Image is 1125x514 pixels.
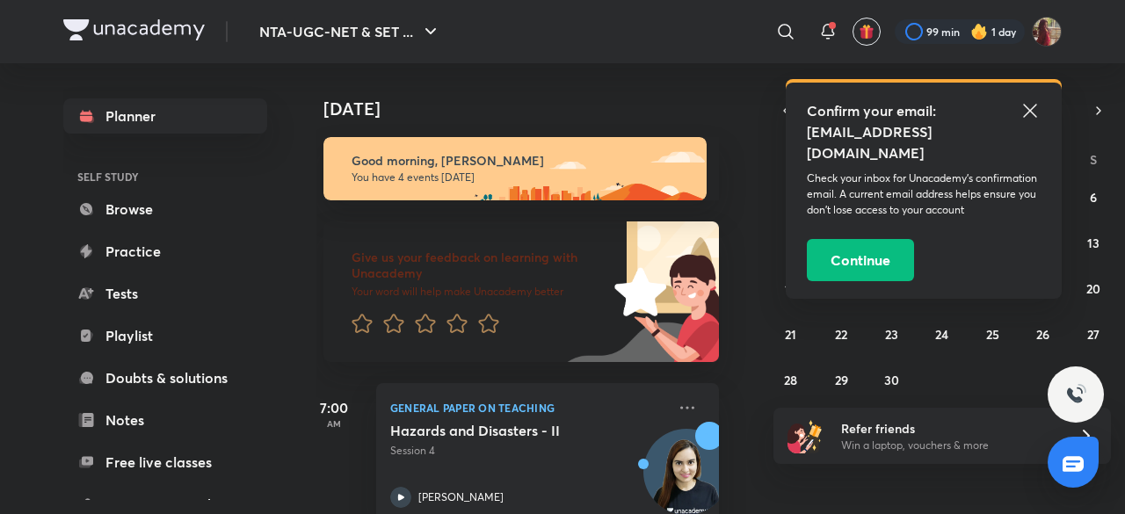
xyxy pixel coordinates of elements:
[63,162,267,192] h6: SELF STUDY
[418,489,504,505] p: [PERSON_NAME]
[1079,274,1107,302] button: September 20, 2025
[935,326,948,343] abbr: September 24, 2025
[1079,183,1107,211] button: September 6, 2025
[1087,235,1100,251] abbr: September 13, 2025
[878,320,906,348] button: September 23, 2025
[1079,228,1107,257] button: September 13, 2025
[777,320,805,348] button: September 21, 2025
[1090,151,1097,168] abbr: Saturday
[555,221,719,362] img: feedback_image
[1090,189,1097,206] abbr: September 6, 2025
[777,366,805,394] button: September 28, 2025
[1079,320,1107,348] button: September 27, 2025
[784,372,797,388] abbr: September 28, 2025
[1065,384,1086,405] img: ttu
[299,418,369,429] p: AM
[299,397,369,418] h5: 7:00
[63,192,267,227] a: Browse
[63,234,267,269] a: Practice
[777,274,805,302] button: September 14, 2025
[970,23,988,40] img: streak
[807,121,1041,163] h5: [EMAIL_ADDRESS][DOMAIN_NAME]
[986,326,999,343] abbr: September 25, 2025
[63,318,267,353] a: Playlist
[390,422,609,439] h5: Hazards and Disasters - II
[63,402,267,438] a: Notes
[352,285,608,299] p: Your word will help make Unacademy better
[835,326,847,343] abbr: September 22, 2025
[785,280,797,297] abbr: September 14, 2025
[1036,326,1049,343] abbr: September 26, 2025
[323,137,707,200] img: morning
[63,98,267,134] a: Planner
[1087,326,1100,343] abbr: September 27, 2025
[978,320,1006,348] button: September 25, 2025
[928,320,956,348] button: September 24, 2025
[841,419,1057,438] h6: Refer friends
[390,397,666,418] p: General Paper on Teaching
[841,438,1057,453] p: Win a laptop, vouchers & more
[1032,17,1062,47] img: Srishti Sharma
[807,239,914,281] button: Continue
[878,366,906,394] button: September 30, 2025
[63,445,267,480] a: Free live classes
[1086,280,1100,297] abbr: September 20, 2025
[352,170,691,185] p: You have 4 events [DATE]
[787,418,823,453] img: referral
[63,276,267,311] a: Tests
[249,14,452,49] button: NTA-UGC-NET & SET ...
[807,100,1041,121] h5: Confirm your email:
[885,326,898,343] abbr: September 23, 2025
[827,320,855,348] button: September 22, 2025
[884,372,899,388] abbr: September 30, 2025
[352,153,691,169] h6: Good morning, [PERSON_NAME]
[853,18,881,46] button: avatar
[835,372,848,388] abbr: September 29, 2025
[1029,320,1057,348] button: September 26, 2025
[323,98,737,119] h4: [DATE]
[63,19,205,40] img: Company Logo
[777,228,805,257] button: September 7, 2025
[63,360,267,395] a: Doubts & solutions
[859,24,875,40] img: avatar
[390,443,666,459] p: Session 4
[352,250,608,281] h6: Give us your feedback on learning with Unacademy
[807,170,1041,218] p: Check your inbox for Unacademy’s confirmation email. A current email address helps ensure you don...
[827,366,855,394] button: September 29, 2025
[785,326,796,343] abbr: September 21, 2025
[63,19,205,45] a: Company Logo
